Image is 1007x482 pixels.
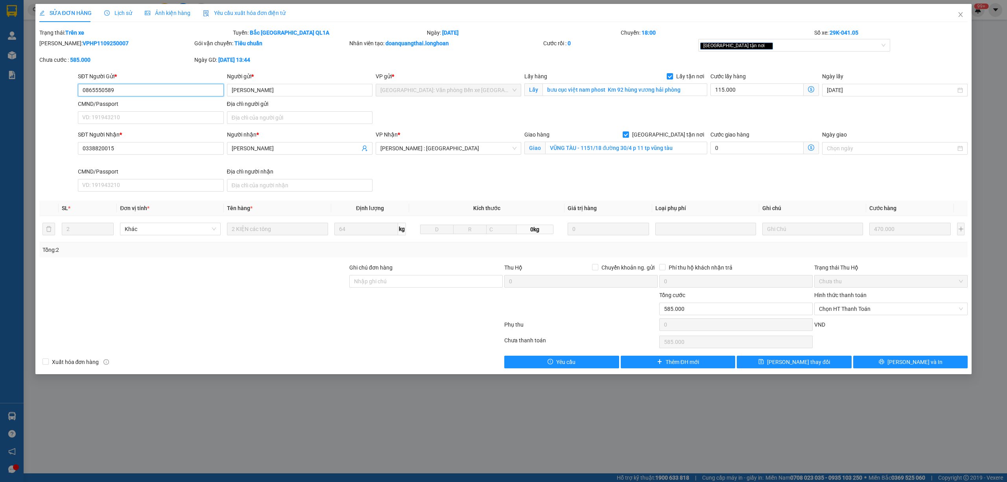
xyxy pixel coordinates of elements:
span: VP Nhận [376,131,398,138]
span: Xuất hóa đơn hàng [49,358,102,366]
b: 18:00 [642,30,656,36]
span: Lấy [524,83,542,96]
input: Ngày giao [827,144,956,153]
div: Địa chỉ người gửi [227,100,373,108]
span: close [957,11,964,18]
b: [DATE] [442,30,459,36]
label: Ngày lấy [822,73,843,79]
b: doanquangthai.longhoan [385,40,449,46]
input: VD: Bàn, Ghế [227,223,328,235]
input: Ngày lấy [827,86,956,94]
label: Hình thức thanh toán [814,292,867,298]
span: exclamation-circle [548,359,553,365]
div: SĐT Người Gửi [78,72,223,81]
div: SĐT Người Nhận [78,130,223,139]
span: Yêu cầu xuất hóa đơn điện tử [203,10,286,16]
span: Lấy tận nơi [673,72,707,81]
input: D [420,225,454,234]
button: printer[PERSON_NAME] và In [853,356,968,368]
span: Lấy hàng [524,73,547,79]
input: C [486,225,516,234]
span: kg [398,223,406,235]
b: VPHP1109250007 [83,40,129,46]
input: 0 [869,223,951,235]
input: Ghi chú đơn hàng [349,275,503,288]
input: Ghi Chú [762,223,863,235]
button: plusThêm ĐH mới [621,356,736,368]
label: Cước lấy hàng [710,73,746,79]
span: user-add [361,145,368,151]
span: Hải Phòng: Văn phòng Bến xe Thượng Lý [380,84,516,96]
span: Yêu cầu [556,358,575,366]
b: 29K-041.05 [830,30,858,36]
input: Cước lấy hàng [710,83,804,96]
span: Phí thu hộ khách nhận trả [666,263,736,272]
div: Tổng: 2 [42,246,388,254]
div: CMND/Passport [78,100,223,108]
span: Thu Hộ [504,264,522,271]
span: 0kg [516,225,553,234]
span: SL [62,205,68,211]
th: Ghi chú [759,201,866,216]
b: Tiêu chuẩn [234,40,262,46]
span: [GEOGRAPHIC_DATA] tận nơi [700,42,773,50]
span: Đơn vị tính [120,205,149,211]
span: info-circle [103,359,109,365]
div: Ngày GD: [194,55,348,64]
span: Kích thước [473,205,500,211]
span: SỬA ĐƠN HÀNG [39,10,92,16]
span: Lịch sử [104,10,132,16]
div: Tuyến: [232,28,426,37]
button: save[PERSON_NAME] thay đổi [737,356,852,368]
span: Giao hàng [524,131,550,138]
div: Trạng thái: [39,28,232,37]
button: Close [950,4,972,26]
div: Người gửi [227,72,373,81]
span: Hồ Chí Minh : Kho Quận 12 [380,142,516,154]
img: icon [203,10,209,17]
label: Cước giao hàng [710,131,749,138]
span: Cước hàng [869,205,896,211]
input: Cước giao hàng [710,142,804,154]
span: Khác [125,223,216,235]
input: Địa chỉ của người gửi [227,111,373,124]
span: Chưa thu [819,275,963,287]
div: Nhân viên tạo: [349,39,542,48]
input: Lấy tận nơi [542,83,707,96]
th: Loại phụ phí [652,201,759,216]
input: Giao tận nơi [545,142,707,154]
div: [PERSON_NAME]: [39,39,193,48]
div: Người nhận [227,130,373,139]
div: Cước rồi : [543,39,697,48]
span: [PERSON_NAME] và In [887,358,942,366]
button: plus [957,223,965,235]
span: [GEOGRAPHIC_DATA] tận nơi [629,130,707,139]
span: Ảnh kiện hàng [145,10,190,16]
button: exclamation-circleYêu cầu [504,356,619,368]
span: Tên hàng [227,205,253,211]
span: clock-circle [104,10,110,16]
input: 0 [568,223,649,235]
span: VND [814,321,825,328]
span: Thêm ĐH mới [666,358,699,366]
div: Chuyến: [620,28,814,37]
div: Chưa thanh toán [503,336,658,350]
div: Chưa cước : [39,55,193,64]
b: 585.000 [70,57,90,63]
span: Tổng cước [659,292,685,298]
span: Định lượng [356,205,384,211]
div: Số xe: [813,28,968,37]
div: Phụ thu [503,320,658,334]
span: close [766,44,770,48]
label: Ngày giao [822,131,847,138]
span: Chuyển khoản ng. gửi [598,263,658,272]
div: Trạng thái Thu Hộ [814,263,968,272]
span: [PERSON_NAME] thay đổi [767,358,830,366]
input: Địa chỉ của người nhận [227,179,373,192]
button: delete [42,223,55,235]
div: Địa chỉ người nhận [227,167,373,176]
label: Ghi chú đơn hàng [349,264,393,271]
input: R [453,225,487,234]
span: picture [145,10,150,16]
span: dollar-circle [808,86,814,92]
